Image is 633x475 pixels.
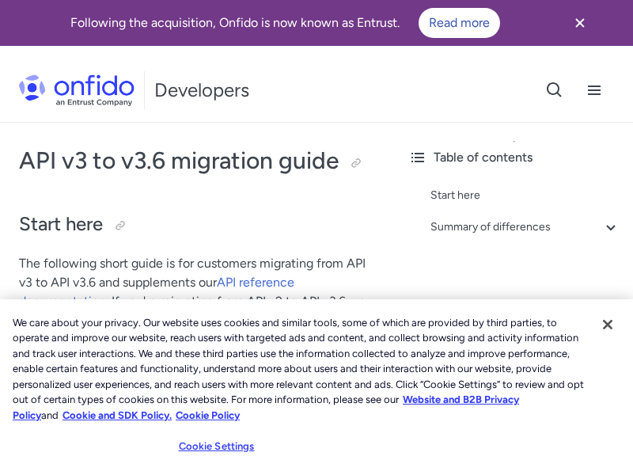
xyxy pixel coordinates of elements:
[13,393,519,421] a: More information about our cookie policy., opens in a new tab
[430,218,620,237] a: Summary of differences
[19,8,551,38] div: Following the acquisition, Onfido is now known as Entrust.
[570,13,589,32] svg: Close banner
[19,145,377,177] h1: API v3 to v3.6 migration guide
[551,3,609,43] button: Close banner
[408,148,620,167] div: Table of contents
[19,254,377,368] p: The following short guide is for customers migrating from API v3 to API v3.6 and supplements our ...
[590,307,625,342] button: Close
[545,81,564,100] svg: Open search button
[19,211,377,238] h2: Start here
[154,78,249,103] h1: Developers
[430,186,620,205] a: Start here
[535,70,574,110] button: Open search button
[574,70,614,110] button: Open navigation menu button
[585,81,604,100] svg: Open navigation menu button
[19,74,135,106] img: Onfido Logo
[167,431,266,462] button: Cookie Settings
[63,409,172,421] a: Cookie and SDK Policy.
[176,409,240,421] a: Cookie Policy
[419,8,500,38] a: Read more
[13,315,589,424] div: We care about your privacy. Our website uses cookies and similar tools, some of which are provide...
